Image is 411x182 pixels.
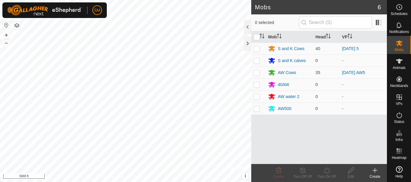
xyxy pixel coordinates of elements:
[340,31,387,43] th: VP
[299,16,372,29] input: Search (S)
[395,138,403,142] span: Infra
[340,91,387,103] td: -
[245,173,246,178] span: i
[273,175,284,179] span: Delete
[395,175,403,178] span: Help
[313,31,340,43] th: Head
[340,103,387,115] td: -
[291,174,315,179] div: Turn Off VP
[316,46,320,51] span: 40
[390,84,408,88] span: Neckbands
[316,58,318,63] span: 0
[393,66,406,70] span: Animals
[339,174,363,179] div: Edit
[316,106,318,111] span: 0
[3,39,10,46] button: –
[278,106,291,112] div: AW500
[7,5,82,16] img: Gallagher Logo
[278,82,289,88] div: 40AW
[315,174,339,179] div: Turn On VP
[102,174,125,180] a: Privacy Policy
[277,34,282,39] p-sorticon: Activate to sort
[391,12,407,16] span: Schedules
[392,156,406,160] span: Heatmap
[387,164,411,181] a: Help
[348,34,352,39] p-sorticon: Activate to sort
[255,19,299,26] span: 0 selected
[94,7,100,13] span: SM
[278,58,306,64] div: S and K calves
[278,70,296,76] div: AW Cows
[260,34,264,39] p-sorticon: Activate to sort
[3,22,10,29] button: Reset Map
[316,94,318,99] span: 0
[255,4,378,11] h2: Mobs
[363,174,387,179] div: Create
[340,55,387,67] td: -
[342,70,365,75] a: [DATE] AW5
[395,48,403,52] span: Mobs
[266,31,313,43] th: Mob
[242,173,249,179] button: i
[340,79,387,91] td: -
[378,3,381,12] span: 6
[131,174,149,180] a: Contact Us
[394,120,404,124] span: Status
[278,94,299,100] div: AW water 2
[13,22,20,29] button: Map Layers
[3,31,10,39] button: +
[396,102,402,106] span: VPs
[389,30,409,34] span: Notifications
[316,82,318,87] span: 0
[278,46,304,52] div: S and K Cows
[316,70,320,75] span: 35
[326,34,331,39] p-sorticon: Activate to sort
[342,46,359,51] a: [DATE] 5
